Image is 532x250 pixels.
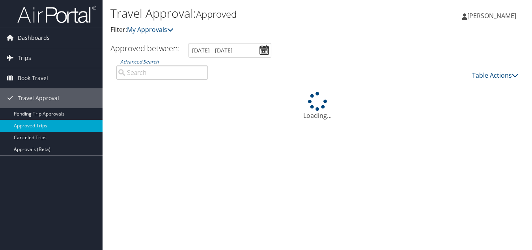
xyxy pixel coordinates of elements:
a: Advanced Search [120,58,159,65]
span: Book Travel [18,68,48,88]
a: My Approvals [127,25,174,34]
div: Loading... [110,92,524,120]
span: Trips [18,48,31,68]
span: Dashboards [18,28,50,48]
h3: Approved between: [110,43,180,54]
a: Table Actions [472,71,518,80]
img: airportal-logo.png [17,5,96,24]
p: Filter: [110,25,386,35]
input: Advanced Search [116,65,208,80]
small: Approved [196,7,237,21]
span: [PERSON_NAME] [467,11,516,20]
span: Travel Approval [18,88,59,108]
a: [PERSON_NAME] [462,4,524,28]
input: [DATE] - [DATE] [189,43,271,58]
h1: Travel Approval: [110,5,386,22]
